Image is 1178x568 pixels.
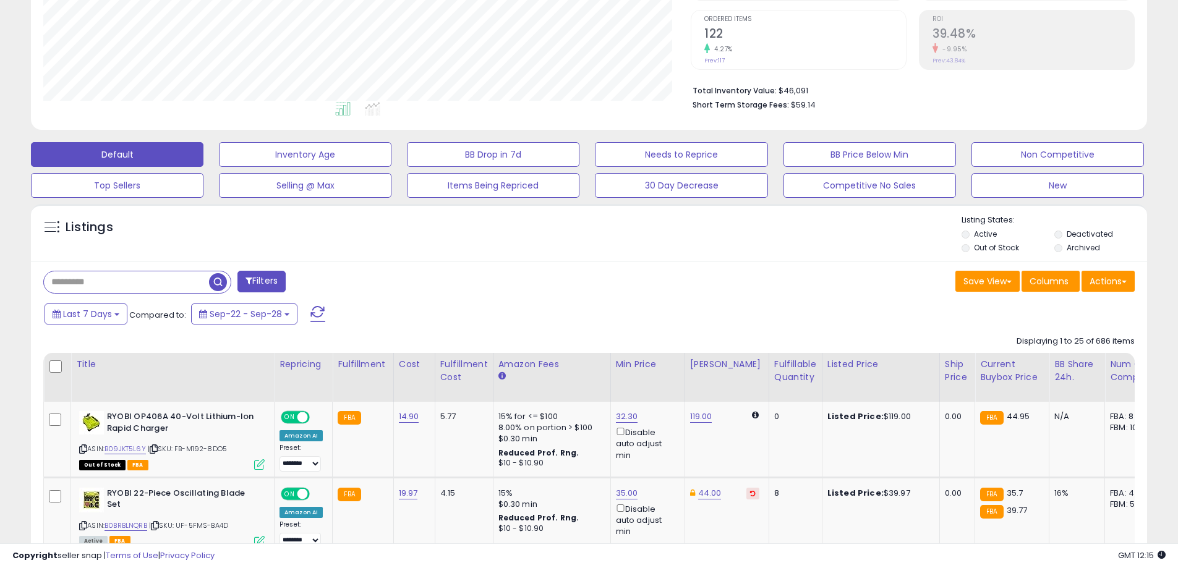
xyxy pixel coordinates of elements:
[282,488,297,499] span: ON
[79,411,265,468] div: ASIN:
[616,487,638,499] a: 35.00
[282,412,297,423] span: ON
[1067,229,1113,239] label: Deactivated
[616,425,675,461] div: Disable auto adjust min
[827,487,884,499] b: Listed Price:
[980,488,1003,501] small: FBA
[945,411,965,422] div: 0.00
[1118,549,1166,561] span: 2025-10-6 12:15 GMT
[498,523,601,534] div: $10 - $10.90
[827,358,934,371] div: Listed Price
[210,308,282,320] span: Sep-22 - Sep-28
[783,142,956,167] button: BB Price Below Min
[31,173,203,198] button: Top Sellers
[616,358,680,371] div: Min Price
[938,45,967,54] small: -9.95%
[955,271,1020,292] button: Save View
[498,411,601,422] div: 15% for <= $100
[980,411,1003,425] small: FBA
[945,358,970,384] div: Ship Price
[338,411,361,425] small: FBA
[12,550,215,562] div: seller snap | |
[79,411,104,434] img: 31UwO-NKE0L._SL40_.jpg
[440,411,484,422] div: 5.77
[308,412,328,423] span: OFF
[498,488,601,499] div: 15%
[827,410,884,422] b: Listed Price:
[66,219,113,236] h5: Listings
[1082,271,1135,292] button: Actions
[498,447,579,458] b: Reduced Prof. Rng.
[338,488,361,501] small: FBA
[1110,488,1151,499] div: FBA: 4
[791,99,816,111] span: $59.14
[704,16,906,23] span: Ordered Items
[399,358,430,371] div: Cost
[774,488,813,499] div: 8
[148,444,227,454] span: | SKU: FB-M192-8DO5
[693,82,1125,97] li: $46,091
[280,507,323,518] div: Amazon AI
[219,173,391,198] button: Selling @ Max
[79,488,104,512] img: 416cJ6DrzCL._SL40_.jpg
[1054,358,1099,384] div: BB Share 24h.
[595,142,767,167] button: Needs to Reprice
[280,444,323,472] div: Preset:
[827,488,930,499] div: $39.97
[690,358,764,371] div: [PERSON_NAME]
[616,410,638,423] a: 32.30
[129,309,186,321] span: Compared to:
[980,505,1003,519] small: FBA
[1110,499,1151,510] div: FBM: 5
[407,173,579,198] button: Items Being Repriced
[407,142,579,167] button: BB Drop in 7d
[498,499,601,510] div: $0.30 min
[149,520,228,530] span: | SKU: UF-5FMS-BA4D
[1030,275,1069,287] span: Columns
[440,488,484,499] div: 4.15
[1110,411,1151,422] div: FBA: 8
[1054,411,1095,422] div: N/A
[1017,336,1135,347] div: Displaying 1 to 25 of 686 items
[107,488,257,514] b: RYOBI 22-Piece Oscillating Blade Set
[280,520,323,548] div: Preset:
[191,303,297,324] button: Sep-22 - Sep-28
[219,142,391,167] button: Inventory Age
[710,45,733,54] small: 4.27%
[690,410,712,423] a: 119.00
[1007,410,1030,422] span: 44.95
[498,358,605,371] div: Amazon Fees
[704,27,906,43] h2: 122
[698,487,722,499] a: 44.00
[971,173,1144,198] button: New
[933,27,1134,43] h2: 39.48%
[962,214,1147,226] p: Listing States:
[704,57,725,64] small: Prev: 117
[45,303,127,324] button: Last 7 Days
[827,411,930,422] div: $119.00
[971,142,1144,167] button: Non Competitive
[399,410,419,423] a: 14.90
[440,358,488,384] div: Fulfillment Cost
[79,488,265,545] div: ASIN:
[12,549,58,561] strong: Copyright
[79,460,126,470] span: All listings that are currently out of stock and unavailable for purchase on Amazon
[616,502,675,538] div: Disable auto adjust min
[1067,242,1100,253] label: Archived
[783,173,956,198] button: Competitive No Sales
[498,371,506,382] small: Amazon Fees.
[974,229,997,239] label: Active
[160,549,215,561] a: Privacy Policy
[106,549,158,561] a: Terms of Use
[280,358,327,371] div: Repricing
[595,173,767,198] button: 30 Day Decrease
[774,411,813,422] div: 0
[237,271,286,292] button: Filters
[974,242,1019,253] label: Out of Stock
[63,308,112,320] span: Last 7 Days
[498,422,601,433] div: 8.00% on portion > $100
[31,142,203,167] button: Default
[338,358,388,371] div: Fulfillment
[127,460,148,470] span: FBA
[280,430,323,441] div: Amazon AI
